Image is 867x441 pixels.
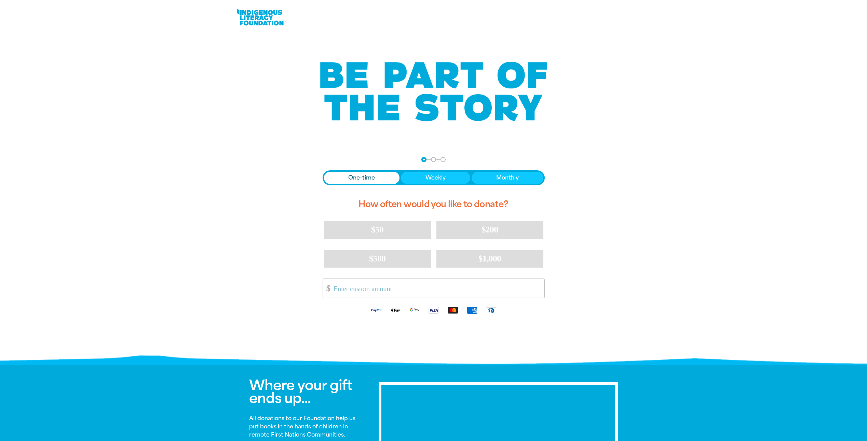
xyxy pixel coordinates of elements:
[249,377,352,407] span: Where your gift ends up...
[431,157,436,162] button: Navigate to step 2 of 3 to enter your details
[478,254,501,264] span: $1,000
[249,415,355,438] strong: All donations to our Foundation help us put books in the hands of children in remote First Nation...
[425,174,446,182] span: Weekly
[324,172,400,184] button: One-time
[371,225,383,234] span: $50
[323,301,545,319] div: Available payment methods
[367,306,386,314] img: Paypal logo
[401,172,470,184] button: Weekly
[369,254,386,264] span: $500
[323,281,330,296] span: $
[348,174,375,182] span: One-time
[324,221,431,239] button: $50
[323,170,545,185] div: Donation frequency
[386,306,405,314] img: Apple Pay logo
[436,221,543,239] button: $200
[496,174,519,182] span: Monthly
[472,172,543,184] button: Monthly
[329,279,544,298] input: Enter custom amount
[323,194,545,215] h2: How often would you like to donate?
[436,250,543,268] button: $1,000
[482,225,498,234] span: $200
[324,250,431,268] button: $500
[443,306,462,314] img: Mastercard logo
[405,306,424,314] img: Google Pay logo
[314,48,553,135] img: Be part of the story
[441,157,446,162] button: Navigate to step 3 of 3 to enter your payment details
[421,157,426,162] button: Navigate to step 1 of 3 to enter your donation amount
[482,307,501,314] img: Diners Club logo
[424,306,443,314] img: Visa logo
[462,306,482,314] img: American Express logo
